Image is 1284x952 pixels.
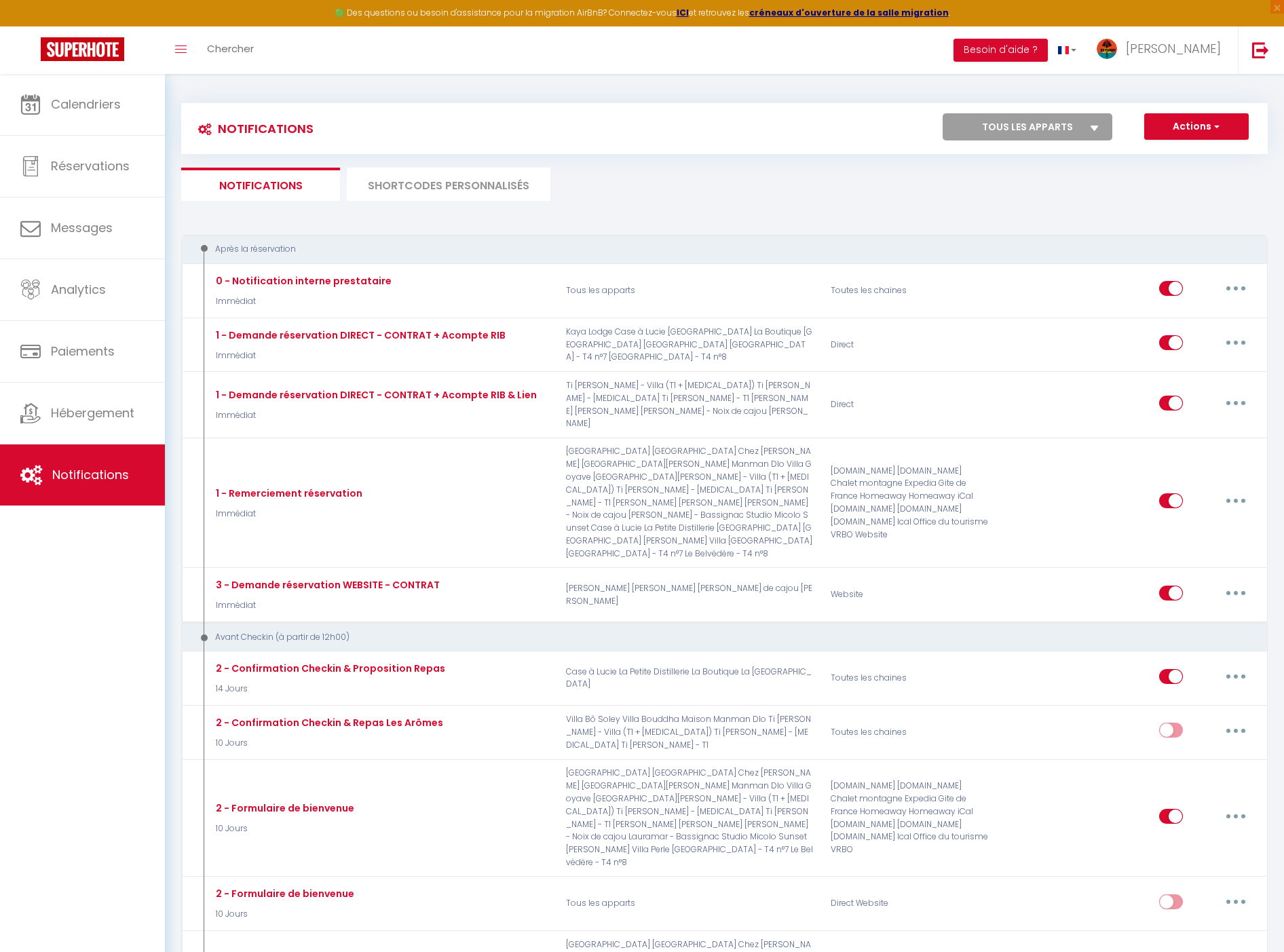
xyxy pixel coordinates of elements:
[194,243,1234,256] div: Après la réservation
[212,577,440,592] div: 3 - Demande réservation WEBSITE - CONTRAT
[212,387,537,402] div: 1 - Demande réservation DIRECT - CONTRAT + Acompte RIB & Lien
[557,712,823,752] p: Villa Bô Soley Villa Bouddha Maison Manman Dlo Ti [PERSON_NAME] - Villa (T1 + [MEDICAL_DATA]) Ti ...
[557,325,823,364] p: Kaya Lodge Case à Lucie [GEOGRAPHIC_DATA] La Boutique [GEOGRAPHIC_DATA] [GEOGRAPHIC_DATA] [GEOGRA...
[557,445,823,560] p: [GEOGRAPHIC_DATA] [GEOGRAPHIC_DATA] Chez [PERSON_NAME] [GEOGRAPHIC_DATA][PERSON_NAME] Manman Dlo ...
[749,7,949,18] a: créneaux d'ouverture de la salle migration
[51,157,130,174] span: Réservations
[212,349,506,362] p: Immédiat
[557,884,823,924] p: Tous les apparts
[51,219,113,236] span: Messages
[1126,40,1221,57] span: [PERSON_NAME]
[51,404,134,421] span: Hébergement
[51,343,115,360] span: Paiements
[822,271,999,310] div: Toutes les chaines
[212,908,354,921] p: 10 Jours
[212,486,362,501] div: 1 - Remerciement réservation
[822,325,999,364] div: Direct
[212,409,537,422] p: Immédiat
[191,113,314,144] h3: Notifications
[822,379,999,430] div: Direct
[212,661,445,676] div: 2 - Confirmation Checkin & Proposition Repas
[51,96,121,113] span: Calendriers
[557,767,823,869] p: [GEOGRAPHIC_DATA] [GEOGRAPHIC_DATA] Chez [PERSON_NAME] [GEOGRAPHIC_DATA][PERSON_NAME] Manman Dlo ...
[347,168,550,201] li: SHORTCODES PERSONNALISÉS
[1097,39,1117,59] img: ...
[1252,41,1269,58] img: logout
[1087,26,1238,74] a: ... [PERSON_NAME]
[1144,113,1249,140] button: Actions
[822,767,999,869] div: [DOMAIN_NAME] [DOMAIN_NAME] Chalet montagne Expedia Gite de France Homeaway Homeaway iCal [DOMAIN...
[212,737,443,750] p: 10 Jours
[212,886,354,901] div: 2 - Formulaire de bienvenue
[212,801,354,816] div: 2 - Formulaire de bienvenue
[212,295,392,308] p: Immédiat
[207,41,254,56] span: Chercher
[212,508,362,520] p: Immédiat
[822,575,999,615] div: Website
[822,445,999,560] div: [DOMAIN_NAME] [DOMAIN_NAME] Chalet montagne Expedia Gite de France Homeaway Homeaway iCal [DOMAIN...
[212,273,392,288] div: 0 - Notification interne prestataire
[212,599,440,612] p: Immédiat
[181,168,340,201] li: Notifications
[212,715,443,730] div: 2 - Confirmation Checkin & Repas Les Arômes
[953,39,1048,62] button: Besoin d'aide ?
[52,466,129,483] span: Notifications
[51,281,106,298] span: Analytics
[194,631,1234,644] div: Avant Checkin (à partir de 12h00)
[212,822,354,835] p: 10 Jours
[212,328,506,343] div: 1 - Demande réservation DIRECT - CONTRAT + Acompte RIB
[822,712,999,752] div: Toutes les chaines
[212,683,445,696] p: 14 Jours
[197,26,264,74] a: Chercher
[41,37,124,61] img: Super Booking
[557,271,823,310] p: Tous les apparts
[677,7,689,18] a: ICI
[822,884,999,924] div: Direct Website
[822,659,999,698] div: Toutes les chaines
[557,659,823,698] p: Case à Lucie La Petite Distillerie La Boutique La [GEOGRAPHIC_DATA]
[557,575,823,615] p: [PERSON_NAME] [PERSON_NAME] [PERSON_NAME] de cajou [PERSON_NAME]
[557,379,823,430] p: Ti [PERSON_NAME] - Villa (T1 + [MEDICAL_DATA]) Ti [PERSON_NAME] - [MEDICAL_DATA] Ti [PERSON_NAME]...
